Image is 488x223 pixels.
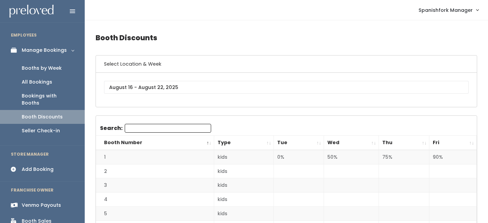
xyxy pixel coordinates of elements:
[96,150,214,164] td: 1
[100,124,211,133] label: Search:
[9,5,54,18] img: preloved logo
[22,47,67,54] div: Manage Bookings
[274,136,324,150] th: Tue: activate to sort column ascending
[214,206,274,221] td: kids
[96,55,477,73] h6: Select Location & Week
[22,79,52,86] div: All Bookings
[96,178,214,193] td: 3
[214,150,274,164] td: kids
[412,3,485,17] a: Spanishfork Manager
[419,6,473,14] span: Spanishfork Manager
[379,136,429,150] th: Thu: activate to sort column ascending
[96,164,214,178] td: 2
[22,202,61,209] div: Venmo Payouts
[22,127,60,134] div: Seller Check-in
[125,124,211,133] input: Search:
[429,150,477,164] td: 90%
[96,28,477,47] h4: Booth Discounts
[22,113,63,120] div: Booth Discounts
[274,150,324,164] td: 0%
[214,136,274,150] th: Type: activate to sort column ascending
[104,81,469,94] input: August 16 - August 22, 2025
[22,92,74,107] div: Bookings with Booths
[214,192,274,206] td: kids
[379,150,429,164] td: 75%
[22,65,62,72] div: Booths by Week
[96,136,214,150] th: Booth Number: activate to sort column descending
[96,206,214,221] td: 5
[429,136,477,150] th: Fri: activate to sort column ascending
[324,136,379,150] th: Wed: activate to sort column ascending
[324,150,379,164] td: 50%
[96,192,214,206] td: 4
[22,166,54,173] div: Add Booking
[214,178,274,193] td: kids
[214,164,274,178] td: kids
